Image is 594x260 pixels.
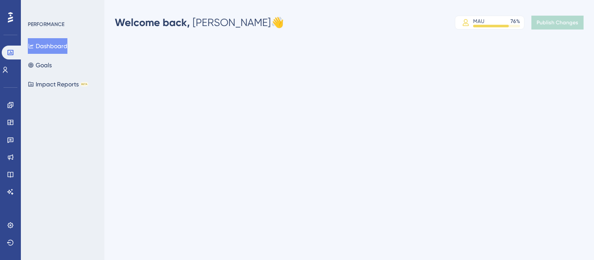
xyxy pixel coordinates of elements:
button: Publish Changes [531,16,584,30]
div: 76 % [511,18,520,25]
button: Impact ReportsBETA [28,76,88,92]
div: BETA [80,82,88,86]
div: PERFORMANCE [28,21,64,28]
div: [PERSON_NAME] 👋 [115,16,284,30]
span: Welcome back, [115,16,190,29]
button: Goals [28,57,52,73]
span: Publish Changes [537,19,578,26]
div: MAU [473,18,484,25]
button: Dashboard [28,38,67,54]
